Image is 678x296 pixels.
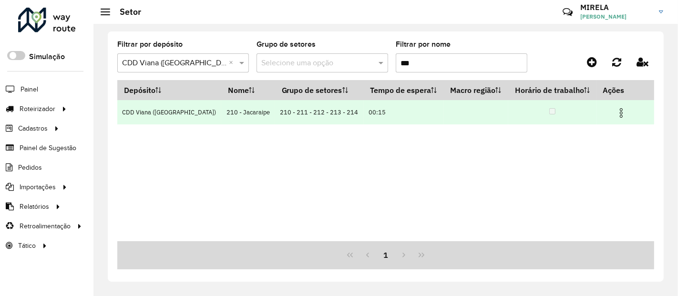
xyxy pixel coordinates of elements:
[229,57,237,69] span: Clear all
[29,51,65,62] label: Simulação
[20,104,55,114] span: Roteirizador
[117,100,221,124] td: CDD Viana ([GEOGRAPHIC_DATA])
[275,100,364,124] td: 210 - 211 - 212 - 213 - 214
[221,80,275,100] th: Nome
[557,2,578,22] a: Contato Rápido
[20,143,76,153] span: Painel de Sugestão
[396,39,451,50] label: Filtrar por nome
[110,7,141,17] h2: Setor
[117,80,221,100] th: Depósito
[580,3,652,12] h3: MIRELA
[364,100,444,124] td: 00:15
[377,246,395,264] button: 1
[18,241,36,251] span: Tático
[275,80,364,100] th: Grupo de setores
[20,202,49,212] span: Relatórios
[18,123,48,133] span: Cadastros
[221,100,275,124] td: 210 - Jacaraipe
[580,12,652,21] span: [PERSON_NAME]
[508,80,596,100] th: Horário de trabalho
[20,182,56,192] span: Importações
[364,80,444,100] th: Tempo de espera
[596,80,654,100] th: Ações
[257,39,316,50] label: Grupo de setores
[444,80,508,100] th: Macro região
[20,221,71,231] span: Retroalimentação
[117,39,183,50] label: Filtrar por depósito
[21,84,38,94] span: Painel
[18,163,42,173] span: Pedidos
